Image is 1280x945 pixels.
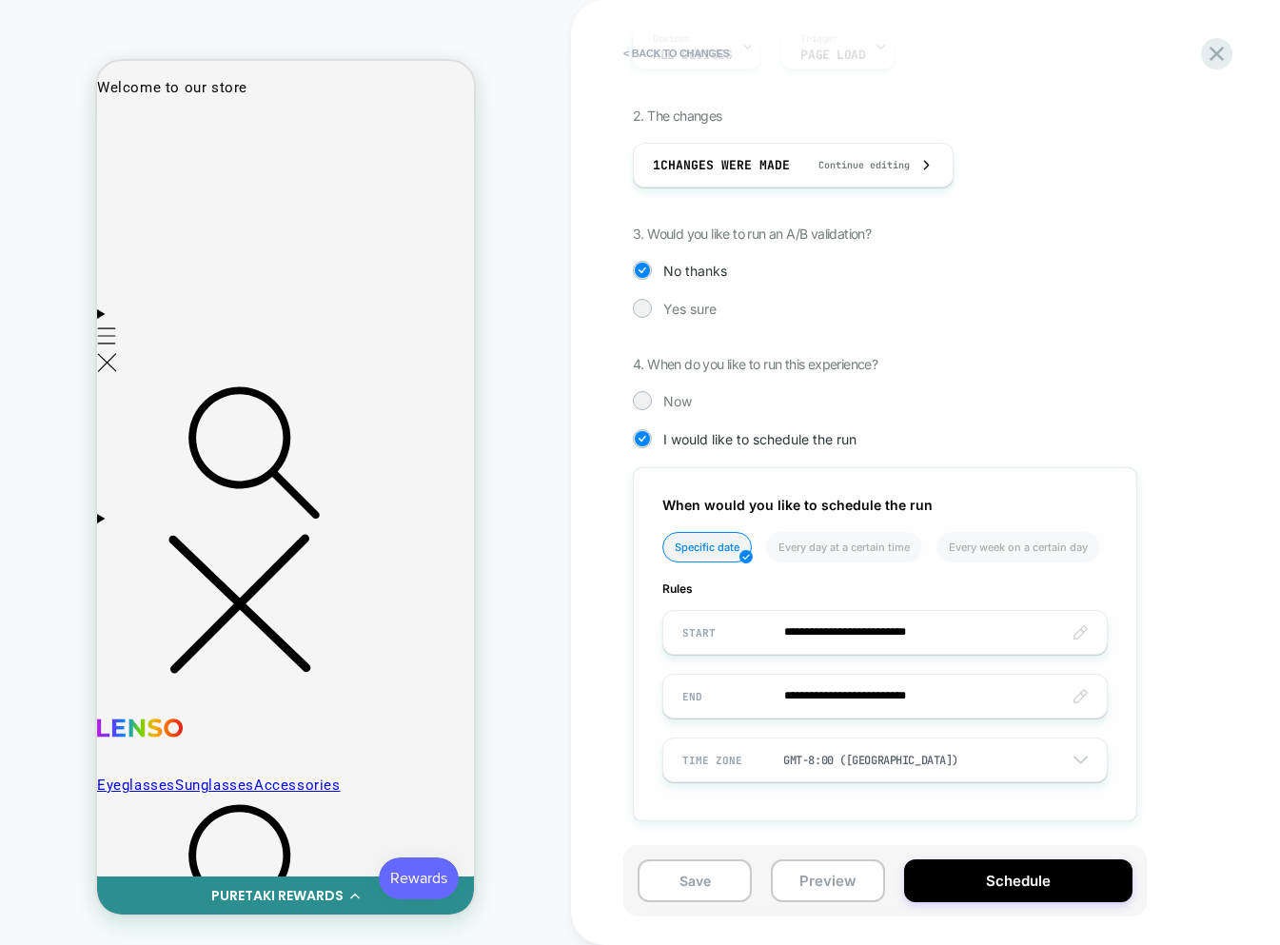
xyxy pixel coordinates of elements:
li: Every week on a certain day [936,532,1100,562]
span: Rules [662,581,1108,596]
span: 1 Changes were made [653,157,790,173]
a: Sunglasses [78,716,157,735]
div: GMT-8:00 ([GEOGRAPHIC_DATA]) [783,753,958,768]
span: 4. When do you like to run this experience? [633,356,877,372]
li: Every day at a certain time [766,532,922,562]
span: Continue editing [799,159,910,171]
span: 2. The changes [633,108,722,124]
button: Preview [771,859,885,902]
span: 3. Would you like to run an A/B validation? [633,226,871,242]
div: PURETAKI REWARDS [114,825,246,845]
span: I would like to schedule the run [663,431,857,447]
button: Schedule [904,859,1132,902]
span: Yes sure [663,301,717,317]
iframe: Button to open loyalty program pop-up [282,797,362,838]
a: Accessories [157,716,244,735]
li: Specific date [662,532,752,562]
span: Devices [653,32,690,46]
span: Trigger [800,32,837,46]
img: down [1073,756,1088,764]
button: < Back to changes [614,38,739,69]
span: Now [663,393,692,409]
span: When would you like to schedule the run [662,497,933,513]
span: No thanks [663,263,727,279]
button: Save [638,859,752,902]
